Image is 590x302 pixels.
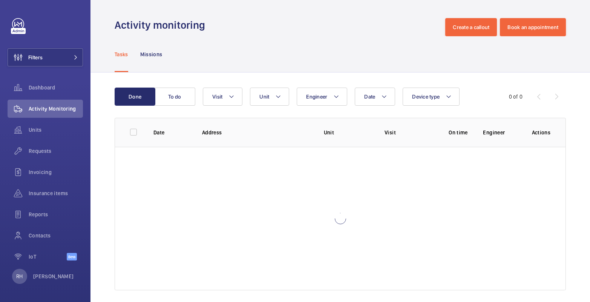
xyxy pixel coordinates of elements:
span: Activity Monitoring [29,105,83,112]
button: Done [115,88,155,106]
div: 0 of 0 [509,93,523,100]
button: To do [155,88,195,106]
button: Device type [403,88,460,106]
span: Invoicing [29,168,83,176]
span: Unit [259,94,269,100]
span: Visit [212,94,222,100]
span: Units [29,126,83,134]
span: Reports [29,211,83,218]
p: Unit [324,129,372,136]
p: Actions [532,129,550,136]
button: Engineer [297,88,347,106]
span: IoT [29,253,67,260]
p: [PERSON_NAME] [33,273,74,280]
span: Device type [412,94,440,100]
button: Date [355,88,395,106]
span: Beta [67,253,77,260]
p: Tasks [115,51,128,58]
button: Create a callout [445,18,497,36]
p: Date [153,129,190,136]
span: Insurance items [29,190,83,197]
span: Filters [28,54,43,61]
span: Engineer [306,94,327,100]
button: Book an appointment [500,18,566,36]
button: Visit [203,88,242,106]
p: RH [16,273,23,280]
p: On time [445,129,471,136]
p: Missions [140,51,162,58]
p: Address [202,129,312,136]
span: Requests [29,147,83,155]
p: Visit [385,129,433,136]
span: Dashboard [29,84,83,91]
h1: Activity monitoring [115,18,210,32]
span: Date [364,94,375,100]
p: Engineer [483,129,520,136]
button: Filters [8,48,83,66]
span: Contacts [29,232,83,239]
button: Unit [250,88,289,106]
